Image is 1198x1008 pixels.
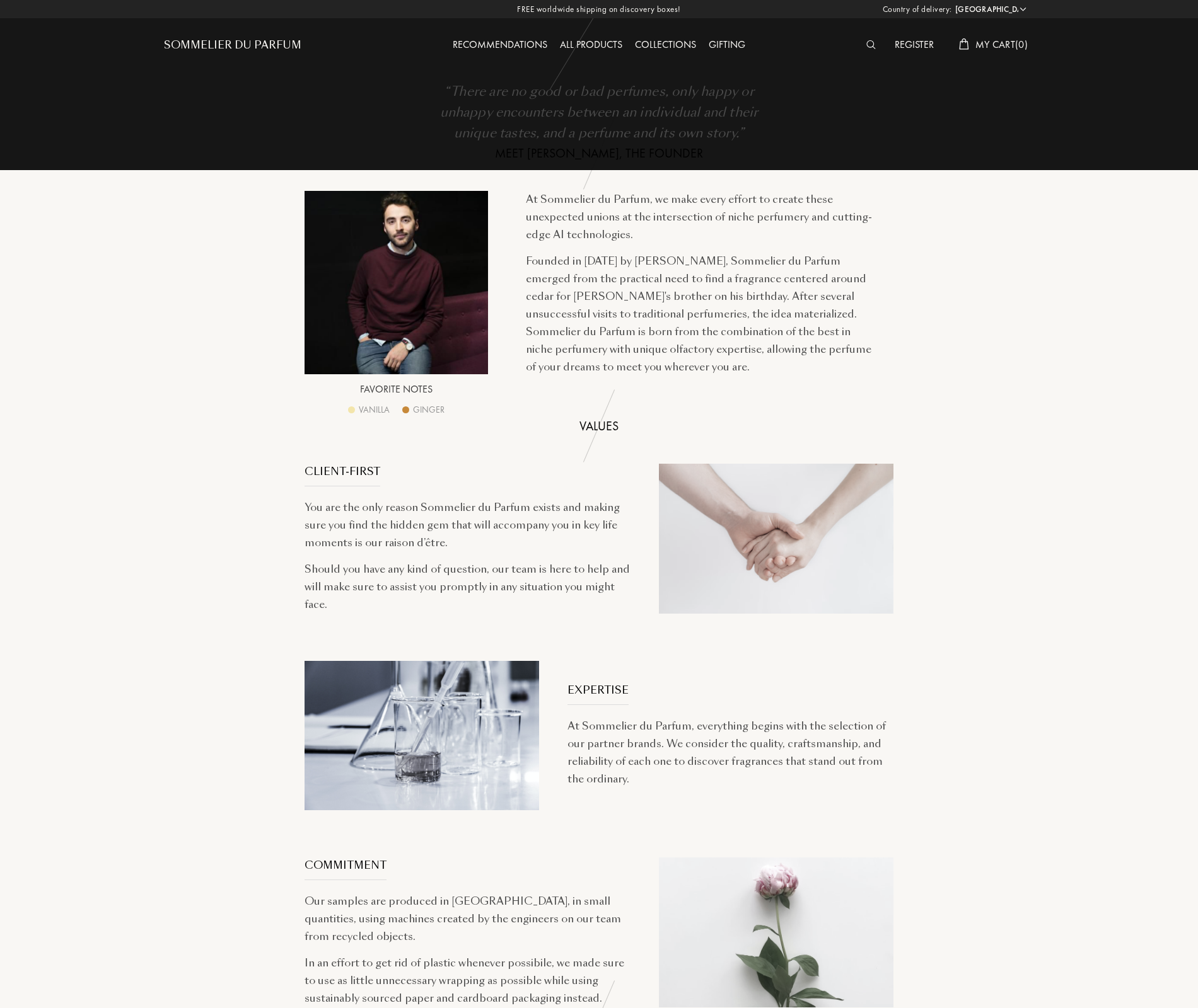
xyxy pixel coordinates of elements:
[526,253,875,376] div: Founded in [DATE] by [PERSON_NAME], Sommelier du Parfum emerged from the practical need to find a...
[305,858,387,880] div: Commitment
[888,38,940,51] a: Register
[883,3,952,16] span: Country of delivery:
[360,382,433,397] div: Favorite notes
[305,954,631,1007] div: In an effort to get rid of plastic whenever possibile, we made sure to use as little unnecessary ...
[446,38,554,51] a: Recommendations
[866,40,876,49] img: search_icn_white.svg
[495,144,703,163] div: MEET [PERSON_NAME], THE FOUNDER
[446,37,554,54] div: Recommendations
[629,38,702,51] a: Collections
[567,683,629,705] div: EXPERTISE
[629,37,702,54] div: Collections
[554,38,629,51] a: All products
[888,37,940,54] div: Register
[567,718,893,788] div: At Sommelier du Parfum, everything begins with the selection of our partner brands. We consider t...
[702,38,752,51] a: Gifting
[526,191,875,244] div: At Sommelier du Parfum, we make every effort to create these unexpected unions at the intersectio...
[579,416,619,435] div: VALUES
[164,38,301,53] a: Sommelier du Parfum
[305,464,380,486] div: CLIENT-FIRST
[422,81,776,144] div: “There are no good or bad perfumes, only happy or unhappy encounters between an individual and th...
[554,37,629,54] div: All products
[959,38,969,50] img: cart_white.svg
[305,893,631,946] div: Our samples are produced in [GEOGRAPHIC_DATA], in small quantities, using machines created by the...
[305,561,631,614] div: Should you have any kind of question, our team is here to help and will make sure to assist you p...
[975,38,1028,51] span: My Cart ( 0 )
[305,499,631,552] div: You are the only reason Sommelier du Parfum exists and making sure you find the hidden gem that w...
[702,37,752,54] div: Gifting
[359,403,390,416] div: Vanilla
[413,403,445,416] div: Ginger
